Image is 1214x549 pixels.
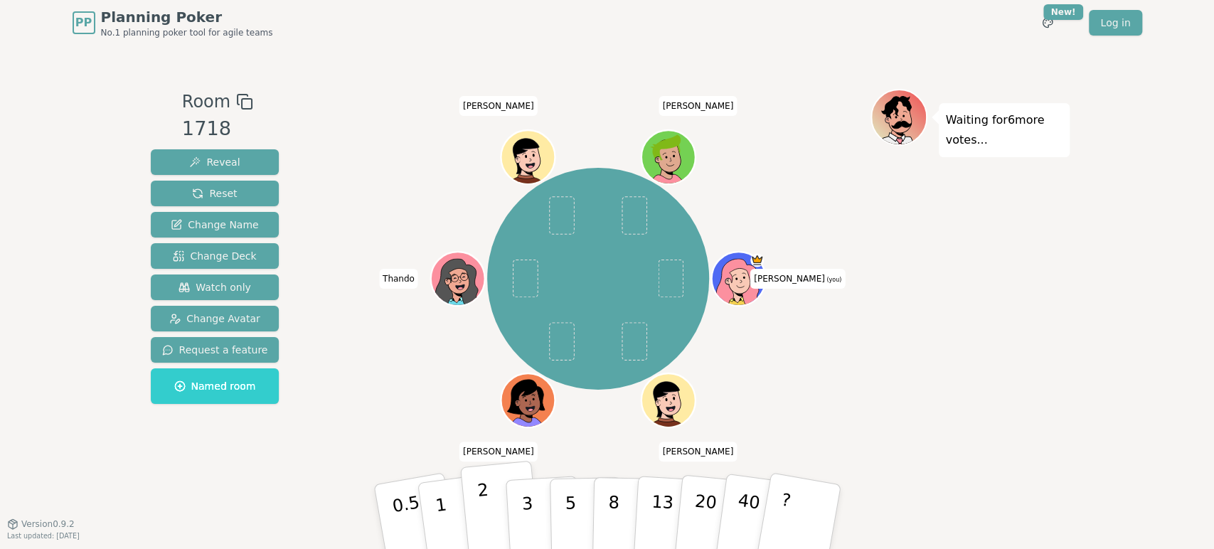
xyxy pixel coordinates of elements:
span: Norval is the host [750,253,764,267]
span: Reset [192,186,237,201]
span: Named room [174,379,256,393]
span: (you) [825,277,842,283]
button: Click to change your avatar [713,253,764,304]
span: Reveal [189,155,240,169]
span: Last updated: [DATE] [7,532,80,540]
span: Click to change your name [459,96,538,116]
span: Request a feature [162,343,268,357]
button: Request a feature [151,337,279,363]
span: Change Deck [173,249,256,263]
span: No.1 planning poker tool for agile teams [101,27,273,38]
span: Change Name [171,218,258,232]
span: Click to change your name [750,269,845,289]
button: Version0.9.2 [7,518,75,530]
span: Click to change your name [459,442,538,462]
span: Room [182,89,230,114]
button: Watch only [151,274,279,300]
span: Watch only [179,280,251,294]
span: Planning Poker [101,7,273,27]
span: Click to change your name [659,442,737,462]
button: Named room [151,368,279,404]
button: Change Name [151,212,279,238]
button: New! [1035,10,1060,36]
a: PPPlanning PokerNo.1 planning poker tool for agile teams [73,7,273,38]
p: Waiting for 6 more votes... [946,110,1063,150]
span: Click to change your name [659,96,737,116]
span: Click to change your name [379,269,418,289]
button: Change Deck [151,243,279,269]
span: PP [75,14,92,31]
span: Change Avatar [169,311,260,326]
div: New! [1043,4,1084,20]
button: Change Avatar [151,306,279,331]
button: Reset [151,181,279,206]
button: Reveal [151,149,279,175]
a: Log in [1089,10,1141,36]
div: 1718 [182,114,253,144]
span: Version 0.9.2 [21,518,75,530]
